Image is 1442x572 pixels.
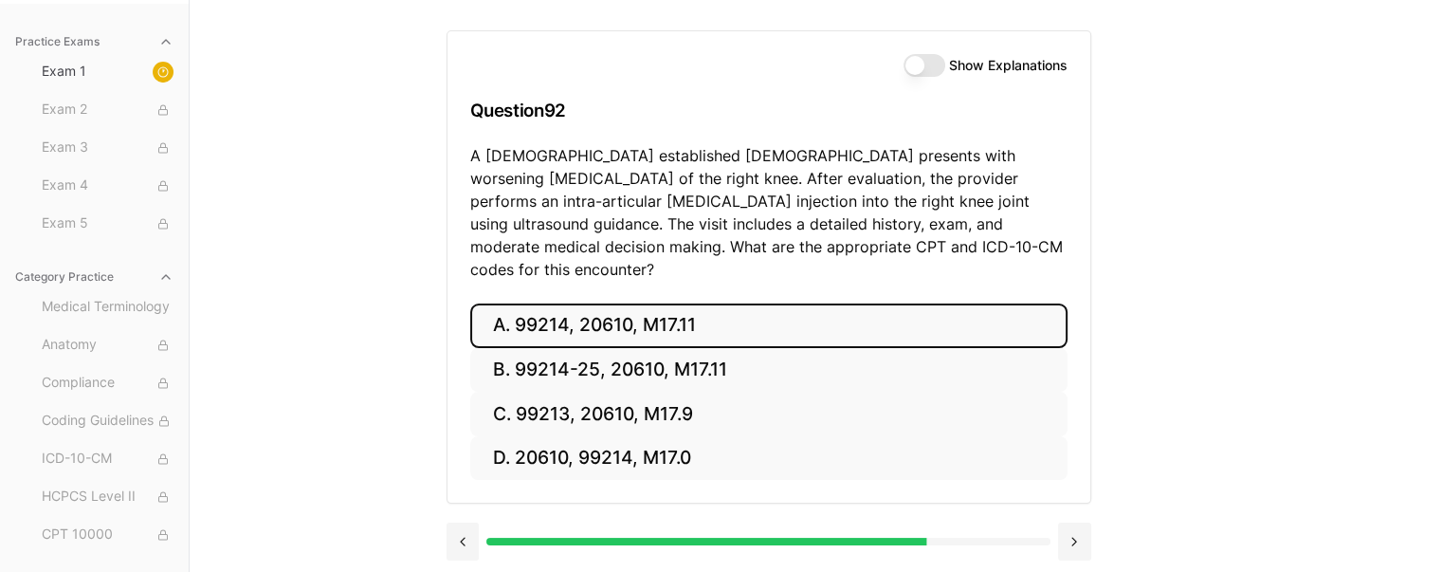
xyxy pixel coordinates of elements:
span: Exam 1 [42,62,173,83]
span: CPT 10000 [42,525,173,545]
button: HCPCS Level II [34,482,181,512]
button: ICD-10-CM [34,444,181,474]
span: HCPCS Level II [42,487,173,507]
h3: Question 92 [470,83,1068,138]
button: Practice Exams [8,27,181,57]
button: Exam 4 [34,171,181,201]
button: Coding Guidelines [34,406,181,436]
button: A. 99214, 20610, M17.11 [470,304,1068,348]
button: Exam 2 [34,95,181,125]
button: Exam 5 [34,209,181,239]
span: Exam 4 [42,175,173,196]
span: Anatomy [42,335,173,356]
span: Exam 5 [42,213,173,234]
button: Compliance [34,368,181,398]
button: B. 99214-25, 20610, M17.11 [470,348,1068,393]
button: C. 99213, 20610, M17.9 [470,392,1068,436]
span: ICD-10-CM [42,449,173,470]
button: Medical Terminology [34,292,181,323]
span: Coding Guidelines [42,411,173,432]
span: Exam 2 [42,100,173,120]
span: Exam 3 [42,138,173,158]
button: CPT 10000 [34,520,181,550]
span: Compliance [42,373,173,394]
button: D. 20610, 99214, M17.0 [470,436,1068,481]
button: Exam 3 [34,133,181,163]
button: Exam 1 [34,57,181,87]
button: Category Practice [8,262,181,292]
span: Medical Terminology [42,297,173,318]
label: Show Explanations [949,59,1068,72]
p: A [DEMOGRAPHIC_DATA] established [DEMOGRAPHIC_DATA] presents with worsening [MEDICAL_DATA] of the... [470,144,1068,281]
button: Anatomy [34,330,181,360]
